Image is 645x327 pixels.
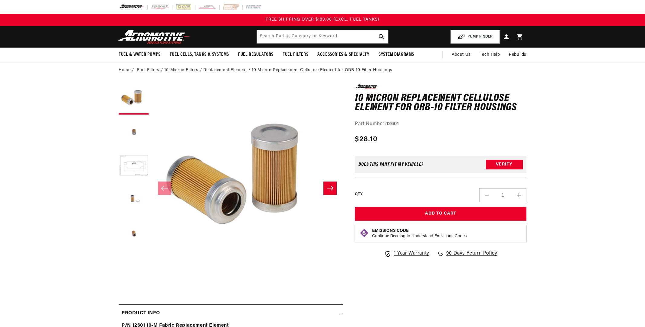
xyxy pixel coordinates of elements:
button: Load image 3 in gallery view [119,151,149,181]
h2: Product Info [122,309,160,317]
button: Add to Cart [355,207,526,221]
span: $28.10 [355,134,378,145]
span: Fuel Cells, Tanks & Systems [170,52,229,58]
button: PUMP FINDER [450,30,500,44]
button: Slide left [158,182,171,195]
li: Replacement Element [203,67,252,74]
a: 90 Days Return Policy [437,250,497,264]
li: 10 Micron Replacement Cellulose Element for ORB-10 Filter Housings [252,67,392,74]
div: Part Number: [355,120,526,128]
label: QTY [355,192,362,197]
li: Fuel Filters [137,67,165,74]
span: Fuel & Water Pumps [119,52,161,58]
li: 10-Micron Filters [164,67,203,74]
span: Fuel Regulators [238,52,273,58]
span: 90 Days Return Policy [446,250,497,264]
summary: Tech Help [475,48,504,62]
span: Rebuilds [509,52,526,58]
span: 1 Year Warranty [394,250,429,258]
button: Load image 1 in gallery view [119,84,149,115]
summary: Fuel Cells, Tanks & Systems [165,48,234,62]
button: Verify [486,160,523,169]
p: Continue Reading to Understand Emissions Codes [372,234,467,239]
img: Aeromotive [116,30,192,44]
span: Tech Help [480,52,500,58]
span: About Us [452,52,471,57]
strong: 12601 [386,122,399,126]
input: Search by Part Number, Category or Keyword [257,30,388,43]
summary: Fuel Filters [278,48,313,62]
span: System Diagrams [378,52,414,58]
button: Load image 5 in gallery view [119,218,149,248]
span: FREE SHIPPING OVER $109.00 (EXCL. FUEL TANKS) [266,17,379,22]
button: Emissions CodeContinue Reading to Understand Emissions Codes [372,228,467,239]
summary: Product Info [119,305,343,322]
summary: System Diagrams [374,48,419,62]
media-gallery: Gallery Viewer [119,84,343,292]
a: About Us [447,48,475,62]
button: search button [375,30,388,43]
summary: Fuel & Water Pumps [114,48,165,62]
nav: breadcrumbs [119,67,526,74]
a: 1 Year Warranty [384,250,429,258]
button: Load image 2 in gallery view [119,118,149,148]
span: Fuel Filters [283,52,308,58]
strong: Emissions Code [372,229,409,233]
summary: Accessories & Specialty [313,48,374,62]
div: Does This part fit My vehicle? [359,162,424,167]
img: Emissions code [359,228,369,238]
h1: 10 Micron Replacement Cellulose Element for ORB-10 Filter Housings [355,94,526,113]
span: Accessories & Specialty [317,52,369,58]
button: Slide right [323,182,337,195]
a: Home [119,67,130,74]
button: Load image 4 in gallery view [119,184,149,215]
summary: Rebuilds [504,48,531,62]
summary: Fuel Regulators [234,48,278,62]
